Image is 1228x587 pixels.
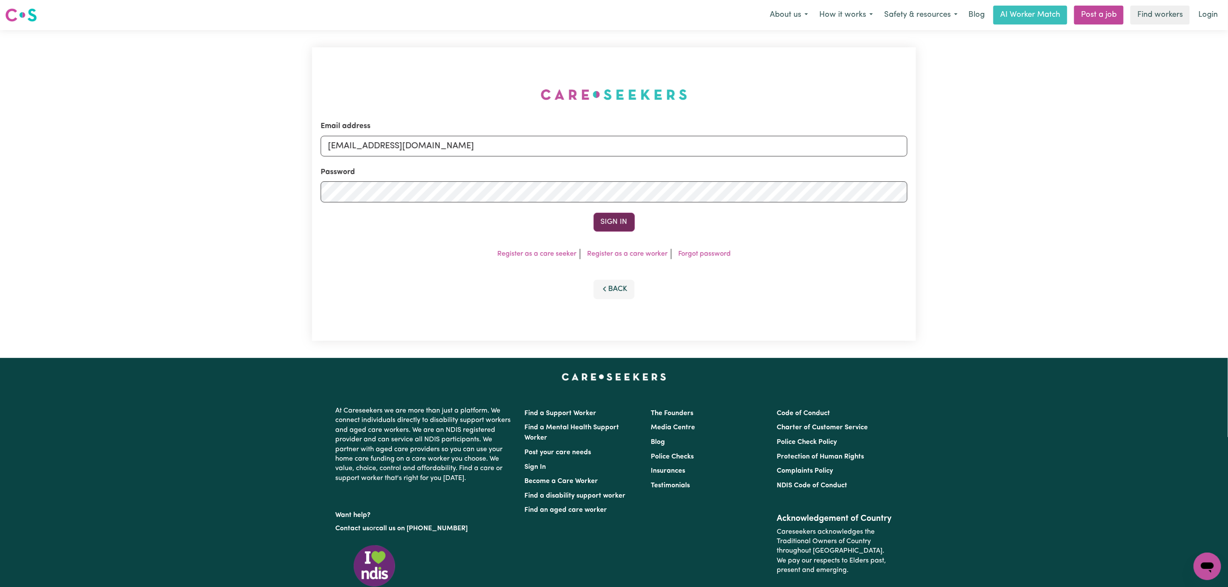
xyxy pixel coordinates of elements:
a: NDIS Code of Conduct [777,482,847,489]
p: Want help? [336,507,514,520]
img: Careseekers logo [5,7,37,23]
a: Blog [963,6,990,24]
a: Police Check Policy [777,439,837,446]
a: Sign In [525,464,546,471]
button: Sign In [594,213,635,232]
a: Find a disability support worker [525,492,626,499]
button: Safety & resources [879,6,963,24]
h2: Acknowledgement of Country [777,514,892,524]
label: Email address [321,121,371,132]
a: Police Checks [651,453,694,460]
a: Careseekers home page [562,373,666,380]
a: Register as a care seeker [497,251,576,257]
a: Post a job [1074,6,1124,24]
a: Find a Mental Health Support Worker [525,424,619,441]
a: Complaints Policy [777,468,833,474]
iframe: Button to launch messaging window, conversation in progress [1194,553,1221,580]
p: Careseekers acknowledges the Traditional Owners of Country throughout [GEOGRAPHIC_DATA]. We pay o... [777,524,892,579]
label: Password [321,167,355,178]
a: Media Centre [651,424,695,431]
button: Back [594,280,635,299]
a: Become a Care Worker [525,478,598,485]
p: At Careseekers we are more than just a platform. We connect individuals directly to disability su... [336,403,514,486]
input: Email address [321,136,907,156]
a: Find workers [1130,6,1190,24]
a: Find an aged care worker [525,507,607,514]
a: Login [1193,6,1223,24]
a: Protection of Human Rights [777,453,864,460]
a: Find a Support Worker [525,410,597,417]
a: Code of Conduct [777,410,830,417]
a: The Founders [651,410,693,417]
a: Forgot password [678,251,731,257]
a: Insurances [651,468,685,474]
a: call us on [PHONE_NUMBER] [376,525,468,532]
a: Blog [651,439,665,446]
button: How it works [814,6,879,24]
a: Register as a care worker [587,251,668,257]
a: Testimonials [651,482,690,489]
a: Charter of Customer Service [777,424,868,431]
a: Careseekers logo [5,5,37,25]
p: or [336,520,514,537]
button: About us [764,6,814,24]
a: Contact us [336,525,370,532]
a: AI Worker Match [993,6,1067,24]
a: Post your care needs [525,449,591,456]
